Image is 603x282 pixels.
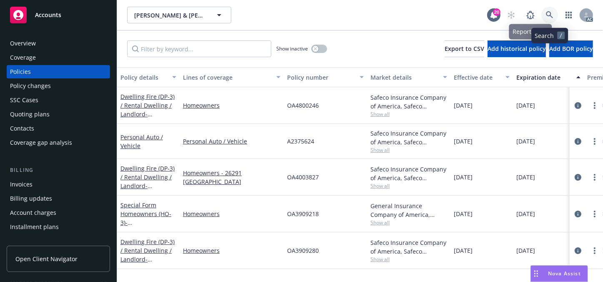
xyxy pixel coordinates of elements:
[10,108,50,121] div: Quoting plans
[183,246,280,255] a: Homeowners
[450,67,513,87] button: Effective date
[454,173,473,181] span: [DATE]
[7,178,110,191] a: Invoices
[370,73,438,82] div: Market details
[590,136,600,146] a: more
[370,201,447,219] div: General Insurance Company of America, Safeco Insurance
[10,93,38,107] div: SSC Cases
[370,238,447,256] div: Safeco Insurance Company of America, Safeco Insurance (Liberty Mutual)
[516,73,571,82] div: Expiration date
[120,238,175,272] a: Dwelling Fire (DP-3) / Rental Dwelling / Landlord
[7,166,110,174] div: Billing
[516,209,535,218] span: [DATE]
[287,101,319,110] span: OA4800246
[287,137,314,146] span: A2375624
[503,7,520,23] a: Start snowing
[454,246,473,255] span: [DATE]
[488,45,546,53] span: Add historical policy
[120,93,175,127] a: Dwelling Fire (DP-3) / Rental Dwelling / Landlord
[10,79,51,93] div: Policy changes
[590,209,600,219] a: more
[127,7,231,23] button: [PERSON_NAME] & [PERSON_NAME]
[10,65,31,78] div: Policies
[287,246,319,255] span: OA3909280
[573,246,583,256] a: circleInformation
[284,67,367,87] button: Policy number
[10,178,33,191] div: Invoices
[590,101,600,111] a: more
[7,65,110,78] a: Policies
[541,7,558,23] a: Search
[120,110,173,127] span: - [STREET_ADDRESS]
[454,101,473,110] span: [DATE]
[530,265,588,282] button: Nova Assist
[183,169,280,186] a: Homeowners - 26291 [GEOGRAPHIC_DATA]
[573,209,583,219] a: circleInformation
[10,192,52,205] div: Billing updates
[120,73,167,82] div: Policy details
[117,67,180,87] button: Policy details
[10,51,36,64] div: Coverage
[120,255,173,272] span: - [STREET_ADDRESS]
[573,172,583,182] a: circleInformation
[590,172,600,182] a: more
[522,7,539,23] a: Report a Bug
[127,40,271,57] input: Filter by keyword...
[454,73,500,82] div: Effective date
[134,11,206,20] span: [PERSON_NAME] & [PERSON_NAME]
[10,206,56,219] div: Account charges
[7,3,110,27] a: Accounts
[183,137,280,146] a: Personal Auto / Vehicle
[120,182,173,199] span: - [STREET_ADDRESS]
[7,79,110,93] a: Policy changes
[180,67,284,87] button: Lines of coverage
[35,12,61,18] span: Accounts
[183,209,280,218] a: Homeowners
[445,45,484,53] span: Export to CSV
[276,45,308,52] span: Show inactive
[516,173,535,181] span: [DATE]
[120,164,175,199] a: Dwelling Fire (DP-3) / Rental Dwelling / Landlord
[516,137,535,146] span: [DATE]
[573,101,583,111] a: circleInformation
[370,111,447,118] span: Show all
[10,122,34,135] div: Contacts
[183,101,280,110] a: Homeowners
[10,220,59,234] div: Installment plans
[549,40,593,57] button: Add BOR policy
[120,133,163,150] a: Personal Auto / Vehicle
[516,246,535,255] span: [DATE]
[183,73,271,82] div: Lines of coverage
[7,122,110,135] a: Contacts
[370,165,447,182] div: Safeco Insurance Company of America, Safeco Insurance (Liberty Mutual)
[367,67,450,87] button: Market details
[549,45,593,53] span: Add BOR policy
[7,51,110,64] a: Coverage
[548,270,581,277] span: Nova Assist
[370,93,447,111] div: Safeco Insurance Company of America, Safeco Insurance (Liberty Mutual)
[445,40,484,57] button: Export to CSV
[516,101,535,110] span: [DATE]
[370,219,447,226] span: Show all
[590,246,600,256] a: more
[7,220,110,234] a: Installment plans
[370,256,447,263] span: Show all
[454,209,473,218] span: [DATE]
[488,40,546,57] button: Add historical policy
[120,201,173,235] a: Special Form Homeowners (HO-3)
[287,73,355,82] div: Policy number
[15,254,78,263] span: Open Client Navigator
[7,37,110,50] a: Overview
[10,136,72,149] div: Coverage gap analysis
[370,182,447,189] span: Show all
[573,136,583,146] a: circleInformation
[287,209,319,218] span: OA3909218
[7,108,110,121] a: Quoting plans
[560,7,577,23] a: Switch app
[370,129,447,146] div: Safeco Insurance Company of America, Safeco Insurance (Liberty Mutual)
[493,8,500,16] div: 20
[370,146,447,154] span: Show all
[513,67,584,87] button: Expiration date
[10,37,36,50] div: Overview
[287,173,319,181] span: OA4003827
